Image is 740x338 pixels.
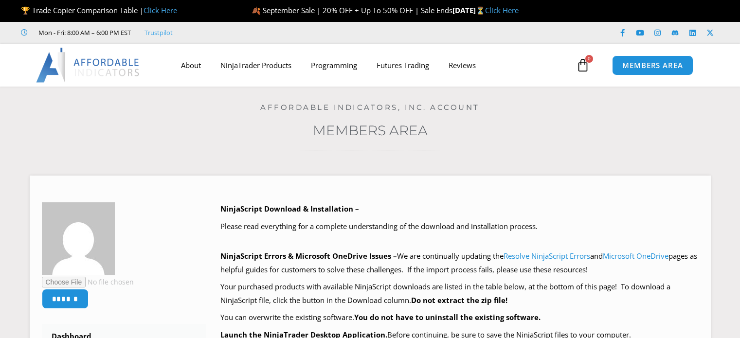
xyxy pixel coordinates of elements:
img: LogoAI | Affordable Indicators – NinjaTrader [36,48,141,83]
b: NinjaScript Download & Installation – [220,204,359,213]
a: Members Area [313,122,428,139]
a: Futures Trading [367,54,439,76]
a: About [171,54,211,76]
span: 🏆 Trade Copier Comparison Table | [21,5,177,15]
b: You do not have to uninstall the existing software. [354,312,541,322]
span: 0 [585,55,593,63]
b: Do not extract the zip file! [411,295,507,305]
a: 0 [561,51,604,79]
a: Resolve NinjaScript Errors [504,251,590,261]
p: You can overwrite the existing software. [220,311,699,324]
a: Reviews [439,54,486,76]
a: Affordable Indicators, Inc. Account [260,103,480,112]
p: We are continually updating the and pages as helpful guides for customers to solve these challeng... [220,249,699,277]
a: Click Here [144,5,177,15]
a: Click Here [485,5,519,15]
a: Programming [301,54,367,76]
strong: [DATE] [452,5,485,15]
p: Please read everything for a complete understanding of the download and installation process. [220,220,699,233]
a: Trustpilot [144,27,173,38]
a: Microsoft OneDrive [603,251,668,261]
span: MEMBERS AREA [622,62,683,69]
img: be112c88f04bf85c7f4de702c4753290cf27856bdef05957c741e2482b36c88b [42,202,115,275]
span: ⏳ [476,5,485,15]
a: NinjaTrader Products [211,54,301,76]
a: MEMBERS AREA [612,55,693,75]
p: Your purchased products with available NinjaScript downloads are listed in the table below, at th... [220,280,699,307]
nav: Menu [171,54,574,76]
span: Mon - Fri: 8:00 AM – 6:00 PM EST [36,27,131,38]
span: 🍂 September Sale | 20% OFF + Up To 50% OFF | Sale Ends [252,5,452,15]
b: NinjaScript Errors & Microsoft OneDrive Issues – [220,251,397,261]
